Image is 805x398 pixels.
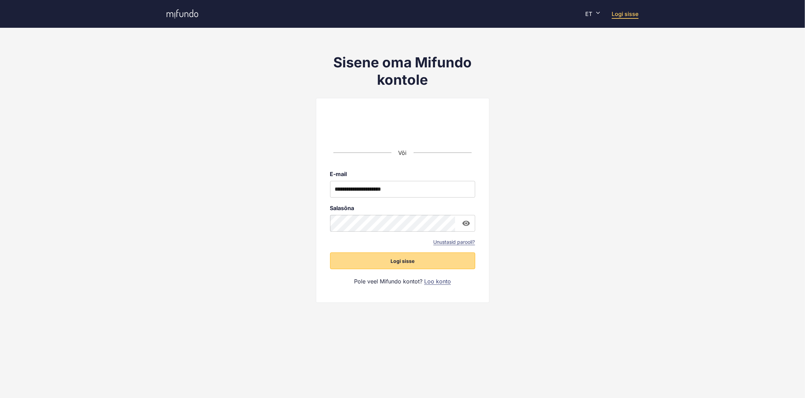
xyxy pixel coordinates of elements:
[354,277,422,285] span: Pole veel Mifundo kontot?
[344,121,462,136] iframe: Sisselogimine Google'i nupu abil
[330,171,475,177] label: E-mail
[399,149,407,156] span: Või
[316,54,489,89] h1: Sisene oma Mifundo kontole
[612,10,639,17] a: Logi sisse
[330,205,475,212] label: Salasõna
[391,258,414,265] span: Logi sisse
[424,277,451,285] a: Loo konto
[585,11,601,17] div: ET
[330,252,475,269] button: Logi sisse
[434,239,475,246] a: Unustasid parooli?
